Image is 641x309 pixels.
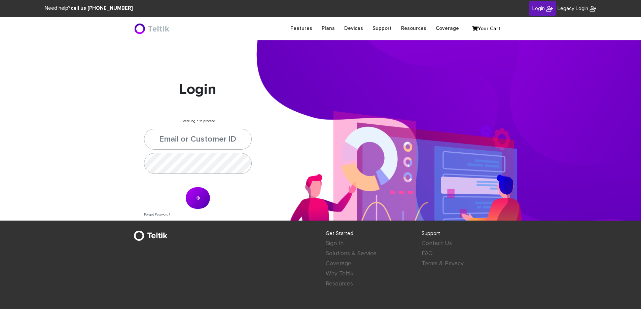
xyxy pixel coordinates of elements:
img: BriteX [134,22,171,35]
a: FAQ [422,250,433,257]
a: Your Cart [469,24,502,34]
input: Email or Customer ID [144,129,252,150]
h4: Get Started [326,231,412,237]
a: Features [286,22,317,36]
a: Coverage [326,261,351,267]
span: Login [532,6,545,11]
a: Contact Us [422,240,452,246]
a: Devices [340,22,368,36]
strong: call us [PHONE_NUMBER] [71,6,133,11]
a: Resources [326,281,353,287]
a: Terms & Privacy [422,261,464,267]
a: Solutions & Service [326,250,377,257]
img: BriteX [134,231,168,241]
a: Forgot Password? [144,213,170,216]
a: Support [368,22,396,36]
a: Legacy Login [558,4,596,12]
span: Legacy Login [558,6,588,11]
img: BriteX [590,5,596,12]
div: Please login to proceed [139,81,257,221]
a: Sign In [326,240,344,246]
a: Resources [396,22,431,36]
h4: Support [422,231,507,237]
a: Why Teltik [326,271,354,277]
a: Coverage [431,22,464,36]
span: Need help? [45,6,133,11]
img: BriteX [546,5,553,12]
a: Plans [317,22,340,36]
h1: Login [144,81,252,99]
